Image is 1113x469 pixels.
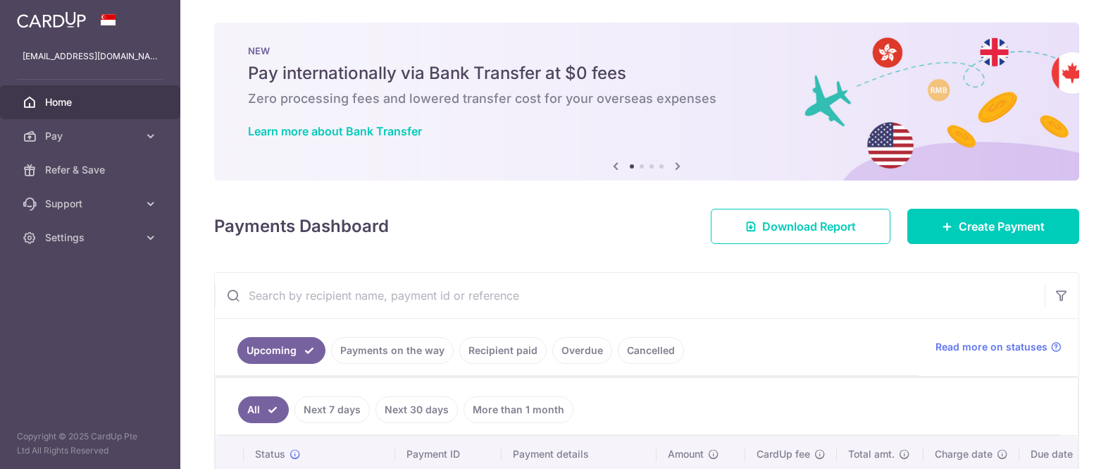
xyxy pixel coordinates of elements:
[17,11,86,28] img: CardUp
[45,129,138,143] span: Pay
[757,447,810,461] span: CardUp fee
[214,214,389,239] h4: Payments Dashboard
[935,340,1047,354] span: Read more on statuses
[238,396,289,423] a: All
[248,124,422,138] a: Learn more about Bank Transfer
[294,396,370,423] a: Next 7 days
[907,209,1079,244] a: Create Payment
[848,447,895,461] span: Total amt.
[215,273,1045,318] input: Search by recipient name, payment id or reference
[762,218,856,235] span: Download Report
[45,163,138,177] span: Refer & Save
[255,447,285,461] span: Status
[45,197,138,211] span: Support
[464,396,573,423] a: More than 1 month
[45,231,138,245] span: Settings
[668,447,704,461] span: Amount
[331,337,454,364] a: Payments on the way
[711,209,890,244] a: Download Report
[23,49,158,63] p: [EMAIL_ADDRESS][DOMAIN_NAME]
[459,337,547,364] a: Recipient paid
[375,396,458,423] a: Next 30 days
[45,95,138,109] span: Home
[248,62,1045,85] h5: Pay internationally via Bank Transfer at $0 fees
[935,447,993,461] span: Charge date
[618,337,684,364] a: Cancelled
[214,23,1079,181] img: Bank transfer banner
[552,337,612,364] a: Overdue
[237,337,325,364] a: Upcoming
[935,340,1062,354] a: Read more on statuses
[959,218,1045,235] span: Create Payment
[248,90,1045,107] h6: Zero processing fees and lowered transfer cost for your overseas expenses
[248,45,1045,56] p: NEW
